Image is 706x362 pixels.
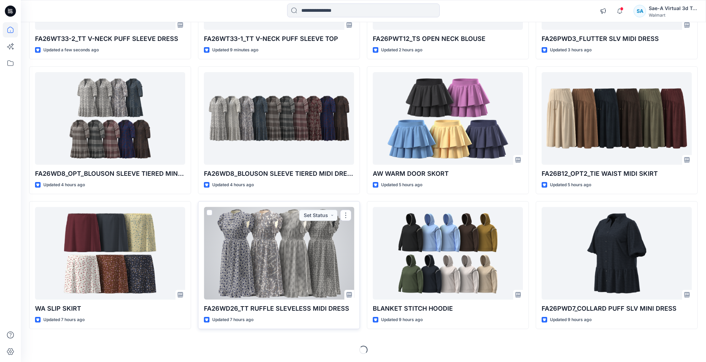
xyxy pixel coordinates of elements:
[43,46,99,54] p: Updated a few seconds ago
[373,34,523,44] p: FA26PWT12_TS OPEN NECK BLOUSE
[550,46,592,54] p: Updated 3 hours ago
[35,72,185,164] a: FA26WD8_OPT_BLOUSON SLEEVE TIERED MINI DRESS
[204,72,354,164] a: FA26WD8_BLOUSON SLEEVE TIERED MIDI DRESS
[35,207,185,299] a: WA SLIP SKIRT
[381,316,423,324] p: Updated 9 hours ago
[212,46,258,54] p: Updated 9 minutes ago
[542,72,692,164] a: FA26B12_OPT2_TIE WAIST MIDI SKIRT
[542,169,692,179] p: FA26B12_OPT2_TIE WAIST MIDI SKIRT
[542,207,692,299] a: FA26PWD7_COLLARD PUFF SLV MINI DRESS
[43,316,85,324] p: Updated 7 hours ago
[649,12,697,18] div: Walmart
[373,169,523,179] p: AW WARM DOOR SKORT
[204,34,354,44] p: FA26WT33-1_TT V-NECK PUFF SLEEVE TOP
[212,316,253,324] p: Updated 7 hours ago
[35,169,185,179] p: FA26WD8_OPT_BLOUSON SLEEVE TIERED MINI DRESS
[550,181,591,189] p: Updated 5 hours ago
[373,304,523,313] p: BLANKET STITCH HOODIE
[204,304,354,313] p: FA26WD26_TT RUFFLE SLEVELESS MIDI DRESS
[35,34,185,44] p: FA26WT33-2_TT V-NECK PUFF SLEEVE DRESS
[649,4,697,12] div: Sae-A Virtual 3d Team
[212,181,254,189] p: Updated 4 hours ago
[381,181,422,189] p: Updated 5 hours ago
[634,5,646,17] div: SA
[381,46,422,54] p: Updated 2 hours ago
[373,207,523,299] a: BLANKET STITCH HOODIE
[542,34,692,44] p: FA26PWD3_FLUTTER SLV MIDI DRESS
[35,304,185,313] p: WA SLIP SKIRT
[542,304,692,313] p: FA26PWD7_COLLARD PUFF SLV MINI DRESS
[43,181,85,189] p: Updated 4 hours ago
[204,169,354,179] p: FA26WD8_BLOUSON SLEEVE TIERED MIDI DRESS
[204,207,354,299] a: FA26WD26_TT RUFFLE SLEVELESS MIDI DRESS
[550,316,592,324] p: Updated 9 hours ago
[373,72,523,164] a: AW WARM DOOR SKORT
